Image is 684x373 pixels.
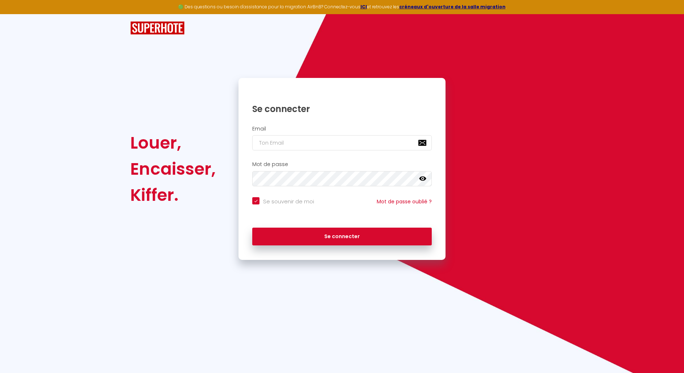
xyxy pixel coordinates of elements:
a: créneaux d'ouverture de la salle migration [399,4,506,10]
div: Louer, [130,130,216,156]
button: Ouvrir le widget de chat LiveChat [6,3,28,25]
button: Se connecter [252,228,432,246]
img: SuperHote logo [130,21,185,35]
input: Ton Email [252,135,432,150]
div: Encaisser, [130,156,216,182]
div: Kiffer. [130,182,216,208]
h1: Se connecter [252,103,432,115]
h2: Email [252,126,432,132]
a: Mot de passe oublié ? [377,198,432,205]
h2: Mot de passe [252,161,432,167]
a: ICI [360,4,367,10]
